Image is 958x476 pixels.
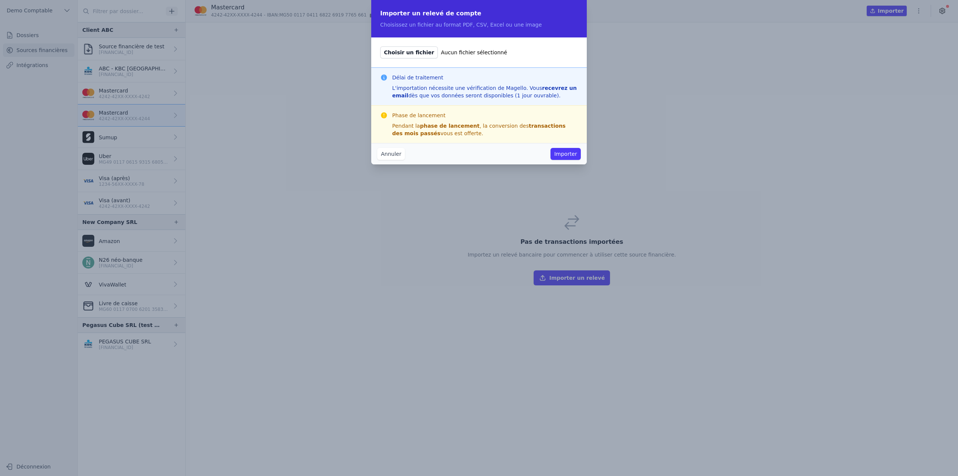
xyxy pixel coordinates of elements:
[420,123,479,129] strong: phase de lancement
[392,84,578,99] div: L'importation nécessite une vérification de Magello. Vous dès que vos données seront disponibles ...
[377,148,405,160] button: Annuler
[392,112,578,119] h3: Phase de lancement
[380,21,578,28] p: Choisissez un fichier au format PDF, CSV, Excel ou une image
[392,74,578,81] h3: Délai de traitement
[380,9,578,18] h2: Importer un relevé de compte
[380,46,438,58] span: Choisir un fichier
[550,148,581,160] button: Importer
[392,122,578,137] div: Pendant la , la conversion des vous est offerte.
[441,49,507,56] span: Aucun fichier sélectionné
